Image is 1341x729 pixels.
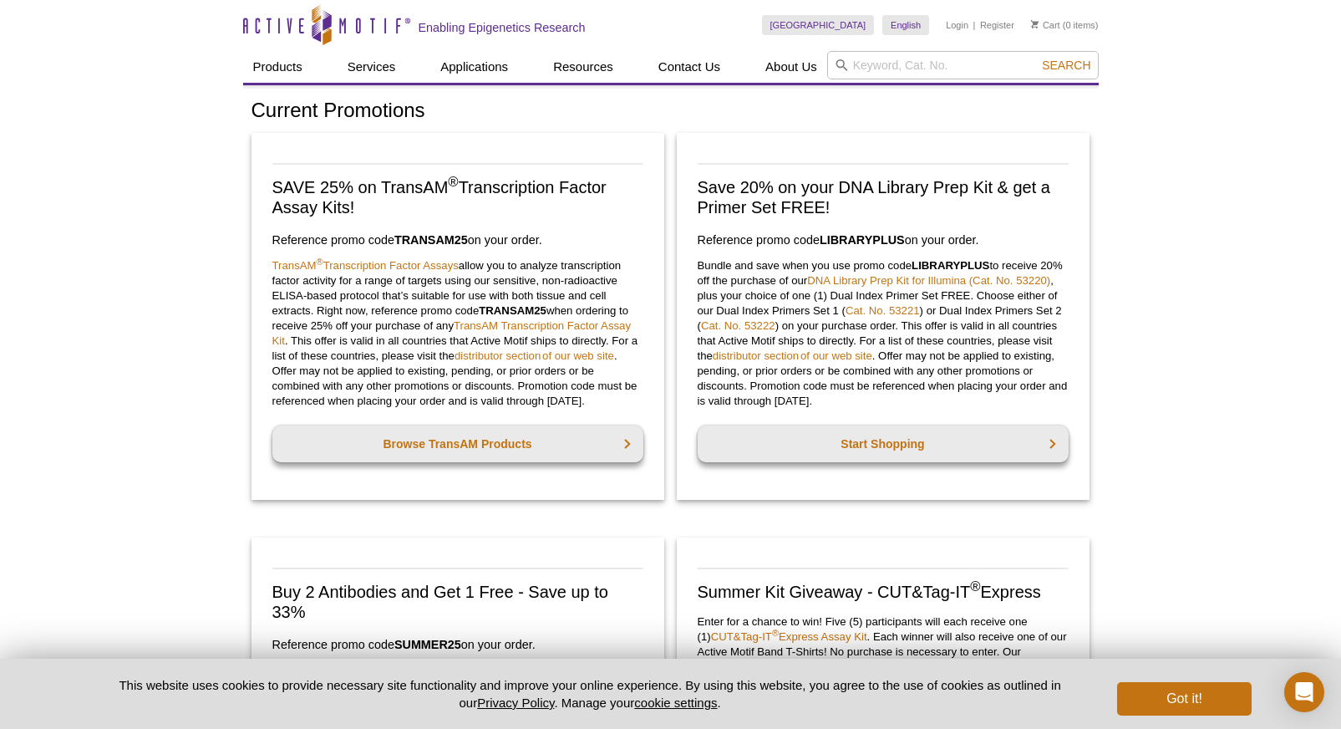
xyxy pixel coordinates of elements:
[980,19,1014,31] a: Register
[634,696,717,710] button: cookie settings
[1031,20,1039,28] img: Your Cart
[1117,682,1251,716] button: Got it!
[272,259,459,272] a: TransAM®Transcription Factor Assays
[1031,19,1060,31] a: Cart
[272,426,643,462] a: Browse TransAM Products
[1284,672,1324,712] div: Open Intercom Messenger
[338,51,406,83] a: Services
[701,319,775,332] a: Cat. No. 53222
[317,257,323,267] sup: ®
[648,51,730,83] a: Contact Us
[394,233,468,247] strong: TRANSAM25
[698,426,1069,462] a: Start Shopping
[477,696,554,710] a: Privacy Policy
[698,582,1069,602] h2: Summer Kit Giveaway - CUT&Tag-IT Express
[698,614,1069,690] p: Enter for a chance to win! Five (5) participants will each receive one (1) . Each winner will als...
[973,15,976,35] li: |
[90,676,1090,711] p: This website uses cookies to provide necessary site functionality and improve your online experie...
[243,51,312,83] a: Products
[272,230,643,250] h3: Reference promo code on your order.
[698,230,1069,250] h3: Reference promo code on your order.
[430,51,518,83] a: Applications
[479,304,546,317] strong: TRANSAM25
[455,349,614,362] a: distributor section of our web site
[827,51,1099,79] input: Keyword, Cat. No.
[272,568,643,569] img: Save on Antibodies
[251,99,1090,124] h1: Current Promotions
[946,19,968,31] a: Login
[762,15,875,35] a: [GEOGRAPHIC_DATA]
[755,51,827,83] a: About Us
[820,233,905,247] strong: LIBRARYPLUS
[970,579,980,594] sup: ®
[698,258,1069,409] p: Bundle and save when you use promo code to receive 20% off the purchase of our , plus your choice...
[711,630,867,643] a: CUT&Tag-IT®Express Assay Kit
[1031,15,1099,35] li: (0 items)
[394,638,461,651] strong: SUMMER25
[846,304,920,317] a: Cat. No. 53221
[272,258,643,409] p: allow you to analyze transcription factor activity for a range of targets using our sensitive, no...
[419,20,586,35] h2: Enabling Epigenetics Research
[543,51,623,83] a: Resources
[272,163,643,165] img: Save on TransAM
[698,568,1069,569] img: CUT&Tag-IT Express Giveaway
[1042,59,1090,72] span: Search
[713,349,872,362] a: distributor section of our web site
[772,628,779,638] sup: ®
[272,635,643,655] h3: Reference promo code on your order.
[1037,58,1095,73] button: Search
[912,259,989,272] strong: LIBRARYPLUS
[807,274,1050,287] a: DNA Library Prep Kit for Illumina (Cat. No. 53220)
[272,177,643,217] h2: SAVE 25% on TransAM Transcription Factor Assay Kits!
[882,15,929,35] a: English
[698,163,1069,165] img: Save on our DNA Library Prep Kit
[448,175,458,191] sup: ®
[698,177,1069,217] h2: Save 20% on your DNA Library Prep Kit & get a Primer Set FREE!
[272,582,643,622] h2: Buy 2 Antibodies and Get 1 Free - Save up to 33%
